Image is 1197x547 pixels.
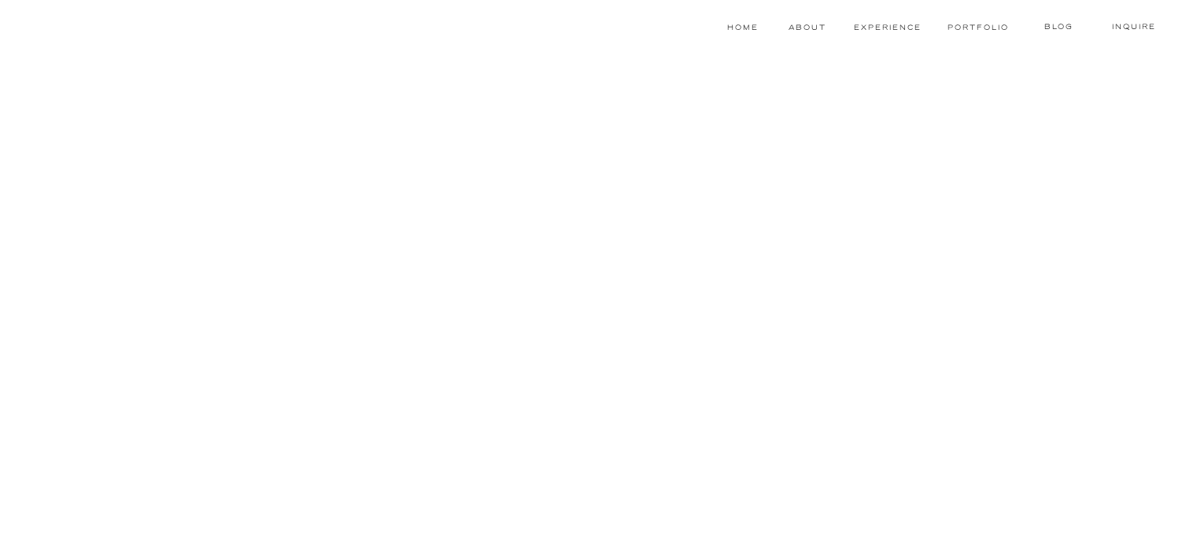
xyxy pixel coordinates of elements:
[852,21,922,34] a: experience
[1028,20,1089,33] a: blog
[725,21,760,34] a: Home
[789,21,823,34] a: About
[518,284,681,372] h2: "there is one thing the photograph must contain...the humanity of the moment." -[PERSON_NAME]
[948,21,1007,34] a: Portfolio
[1106,20,1162,33] a: Inquire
